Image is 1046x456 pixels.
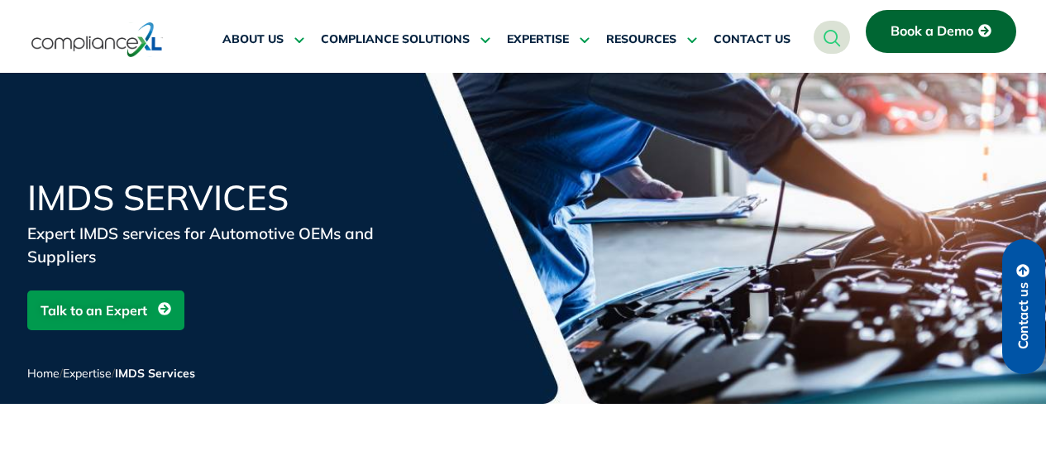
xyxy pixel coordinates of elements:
span: EXPERTISE [507,32,569,47]
a: Book a Demo [866,10,1016,53]
a: COMPLIANCE SOLUTIONS [321,20,490,60]
a: ABOUT US [222,20,304,60]
h1: IMDS Services [27,180,424,215]
a: RESOURCES [606,20,697,60]
span: CONTACT US [714,32,790,47]
a: CONTACT US [714,20,790,60]
span: RESOURCES [606,32,676,47]
img: logo-one.svg [31,21,163,59]
span: ABOUT US [222,32,284,47]
span: Book a Demo [891,24,973,39]
div: Expert IMDS services for Automotive OEMs and Suppliers [27,222,424,268]
a: navsearch-button [814,21,850,54]
span: IMDS Services [115,366,195,381]
span: COMPLIANCE SOLUTIONS [321,32,470,47]
span: Contact us [1016,282,1031,349]
a: Contact us [1002,239,1045,374]
span: Talk to an Expert [41,295,147,326]
a: Home [27,366,60,381]
span: / / [27,366,195,381]
a: Talk to an Expert [27,290,184,330]
a: Expertise [63,366,112,381]
a: EXPERTISE [507,20,590,60]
